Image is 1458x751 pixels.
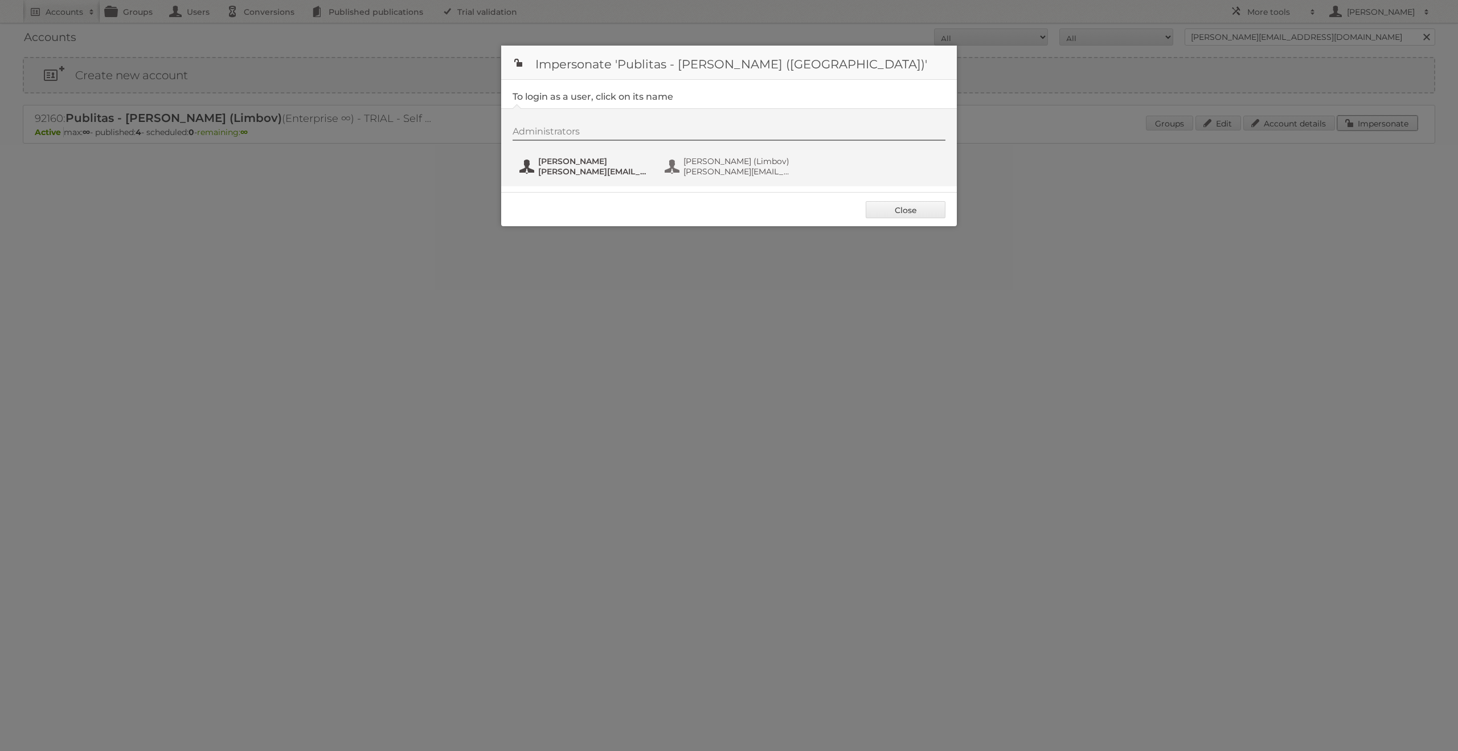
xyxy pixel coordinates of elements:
[683,156,794,166] span: [PERSON_NAME] (Limbov)
[866,201,945,218] a: Close
[538,156,649,166] span: [PERSON_NAME]
[513,126,945,141] div: Administrators
[664,155,797,178] button: [PERSON_NAME] (Limbov) [PERSON_NAME][EMAIL_ADDRESS][DOMAIN_NAME]
[513,91,673,102] legend: To login as a user, click on its name
[683,166,794,177] span: [PERSON_NAME][EMAIL_ADDRESS][DOMAIN_NAME]
[501,46,957,80] h1: Impersonate 'Publitas - [PERSON_NAME] ([GEOGRAPHIC_DATA])'
[518,155,652,178] button: [PERSON_NAME] [PERSON_NAME][EMAIL_ADDRESS][DOMAIN_NAME]
[538,166,649,177] span: [PERSON_NAME][EMAIL_ADDRESS][DOMAIN_NAME]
